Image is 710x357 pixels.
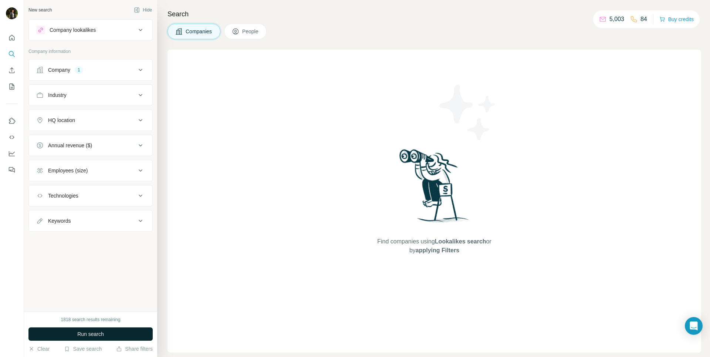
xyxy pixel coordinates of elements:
[116,345,153,353] button: Share filters
[29,137,152,154] button: Annual revenue ($)
[435,238,486,245] span: Lookalikes search
[64,345,102,353] button: Save search
[29,212,152,230] button: Keywords
[6,47,18,61] button: Search
[28,7,52,13] div: New search
[29,162,152,179] button: Employees (size)
[6,64,18,77] button: Enrich CSV
[168,9,701,19] h4: Search
[28,345,50,353] button: Clear
[48,167,88,174] div: Employees (size)
[435,79,501,146] img: Surfe Illustration - Stars
[29,86,152,104] button: Industry
[48,192,78,199] div: Technologies
[28,48,153,55] p: Company information
[6,80,18,93] button: My lists
[48,142,92,149] div: Annual revenue ($)
[375,237,493,255] span: Find companies using or by
[659,14,694,24] button: Buy credits
[640,15,647,24] p: 84
[77,330,104,338] span: Run search
[242,28,259,35] span: People
[416,247,459,253] span: applying Filters
[29,187,152,205] button: Technologies
[6,7,18,19] img: Avatar
[29,111,152,129] button: HQ location
[75,67,83,73] div: 1
[609,15,624,24] p: 5,003
[61,316,121,323] div: 1818 search results remaining
[29,21,152,39] button: Company lookalikes
[129,4,157,16] button: Hide
[6,131,18,144] button: Use Surfe API
[6,163,18,176] button: Feedback
[48,91,67,99] div: Industry
[50,26,96,34] div: Company lookalikes
[6,114,18,128] button: Use Surfe on LinkedIn
[685,317,703,335] div: Open Intercom Messenger
[48,66,70,74] div: Company
[29,61,152,79] button: Company1
[6,147,18,160] button: Dashboard
[48,217,71,225] div: Keywords
[6,31,18,44] button: Quick start
[396,147,473,230] img: Surfe Illustration - Woman searching with binoculars
[28,327,153,341] button: Run search
[186,28,213,35] span: Companies
[48,117,75,124] div: HQ location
